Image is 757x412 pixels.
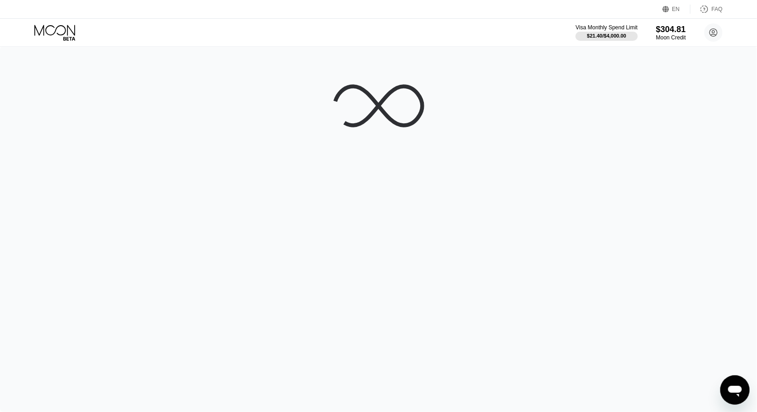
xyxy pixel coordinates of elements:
[587,33,626,38] div: $21.40 / $4,000.00
[663,5,691,14] div: EN
[720,375,750,405] iframe: Button to launch messaging window
[656,34,686,41] div: Moon Credit
[691,5,723,14] div: FAQ
[576,24,637,41] div: Visa Monthly Spend Limit$21.40/$4,000.00
[576,24,637,31] div: Visa Monthly Spend Limit
[656,25,686,41] div: $304.81Moon Credit
[712,6,723,12] div: FAQ
[672,6,680,12] div: EN
[656,25,686,34] div: $304.81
